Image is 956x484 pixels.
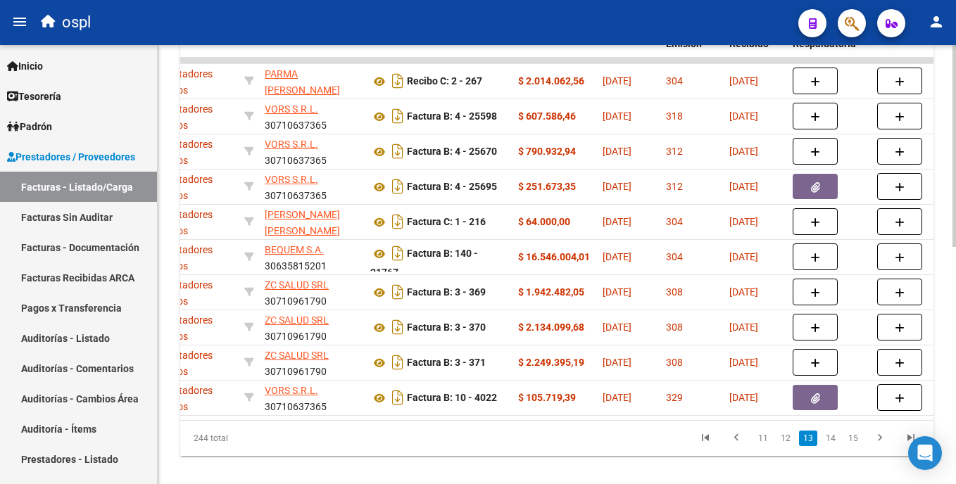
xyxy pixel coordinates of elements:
[729,22,769,49] span: Fecha Recibido
[62,7,91,38] span: ospl
[407,357,486,369] strong: Factura B: 3 - 371
[908,436,942,470] div: Open Intercom Messenger
[407,181,497,193] strong: Factura B: 4 - 25695
[754,431,772,446] a: 11
[729,392,758,403] span: [DATE]
[666,251,683,262] span: 304
[265,103,318,115] span: VORS S.R.L.
[729,286,758,298] span: [DATE]
[265,136,359,166] div: 30710637365
[149,350,213,377] span: Prestadores Privados
[844,431,862,446] a: 15
[370,248,478,279] strong: Factura B: 140 - 31767
[518,357,584,368] strong: $ 2.249.395,19
[149,209,213,236] span: Prestadores Privados
[180,421,329,456] div: 244 total
[518,392,576,403] strong: $ 105.719,39
[265,385,318,396] span: VORS S.R.L.
[265,383,359,412] div: 30710637365
[729,216,758,227] span: [DATE]
[666,216,683,227] span: 304
[603,357,631,368] span: [DATE]
[666,357,683,368] span: 308
[7,119,52,134] span: Padrón
[407,393,497,404] strong: Factura B: 10 - 4022
[149,244,213,272] span: Prestadores Privados
[518,75,584,87] strong: $ 2.014.062,56
[149,139,213,166] span: Prestadores Privados
[407,111,497,122] strong: Factura B: 4 - 25598
[265,139,318,150] span: VORS S.R.L.
[928,13,945,30] mat-icon: person
[603,146,631,157] span: [DATE]
[149,103,213,131] span: Prestadores Privados
[729,357,758,368] span: [DATE]
[149,279,213,307] span: Prestadores Privados
[666,321,683,333] span: 308
[797,426,819,450] li: page 13
[389,210,407,233] i: Descargar documento
[666,110,683,122] span: 318
[603,321,631,333] span: [DATE]
[603,110,631,122] span: [DATE]
[666,181,683,192] span: 312
[666,75,683,87] span: 304
[265,277,359,307] div: 30710961790
[265,314,329,326] span: ZC SALUD SRL
[729,75,758,87] span: [DATE]
[149,385,213,412] span: Prestadores Privados
[518,181,576,192] strong: $ 251.673,35
[603,251,631,262] span: [DATE]
[518,251,590,262] strong: $ 16.546.004,01
[407,287,486,298] strong: Factura B: 3 - 369
[867,431,893,446] a: go to next page
[11,13,28,30] mat-icon: menu
[389,351,407,374] i: Descargar documento
[149,314,213,342] span: Prestadores Privados
[407,217,486,228] strong: Factura C: 1 - 216
[666,392,683,403] span: 329
[265,244,324,255] span: BEQUEM S.A.
[265,68,340,96] span: PARMA [PERSON_NAME]
[7,58,43,74] span: Inicio
[407,76,482,87] strong: Recibo C: 2 - 267
[518,321,584,333] strong: $ 2.134.099,68
[265,101,359,131] div: 30710637365
[265,174,318,185] span: VORS S.R.L.
[603,75,631,87] span: [DATE]
[265,348,359,377] div: 30710961790
[389,105,407,127] i: Descargar documento
[518,110,576,122] strong: $ 607.586,46
[265,279,329,291] span: ZC SALUD SRL
[518,146,576,157] strong: $ 790.932,94
[819,426,842,450] li: page 14
[666,146,683,157] span: 312
[842,426,864,450] li: page 15
[389,281,407,303] i: Descargar documento
[389,316,407,338] i: Descargar documento
[793,22,856,49] span: Doc Respaldatoria
[603,392,631,403] span: [DATE]
[265,172,359,201] div: 30710637365
[729,251,758,262] span: [DATE]
[389,386,407,409] i: Descargar documento
[518,286,584,298] strong: $ 1.942.482,05
[774,426,797,450] li: page 12
[149,68,213,96] span: Prestadores Privados
[666,22,715,49] span: Días desde Emisión
[407,146,497,158] strong: Factura B: 4 - 25670
[265,350,329,361] span: ZC SALUD SRL
[265,312,359,342] div: 30710961790
[265,242,359,272] div: 30635815201
[729,181,758,192] span: [DATE]
[389,242,407,265] i: Descargar documento
[518,216,570,227] strong: $ 64.000,00
[729,146,758,157] span: [DATE]
[603,286,631,298] span: [DATE]
[149,174,213,201] span: Prestadores Privados
[723,431,750,446] a: go to previous page
[752,426,774,450] li: page 11
[898,431,924,446] a: go to last page
[7,149,135,165] span: Prestadores / Proveedores
[666,286,683,298] span: 308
